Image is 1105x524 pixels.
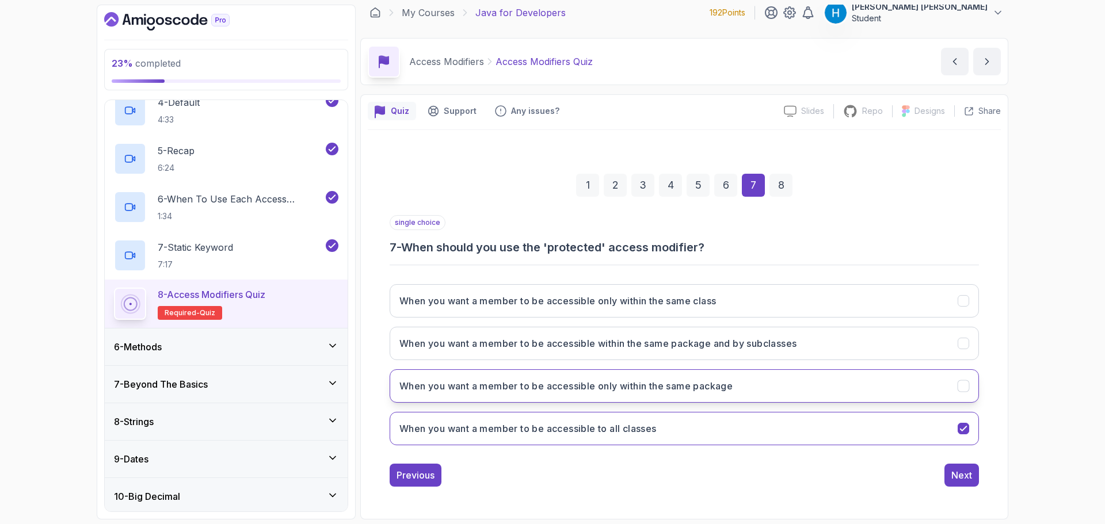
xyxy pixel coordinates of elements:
p: 6:24 [158,162,195,174]
p: Support [444,105,477,117]
h3: 8 - Strings [114,415,154,429]
button: When you want a member to be accessible to all classes [390,412,979,445]
button: previous content [941,48,969,75]
p: [PERSON_NAME] [PERSON_NAME] [852,1,988,13]
span: 23 % [112,58,133,69]
p: 6 - When To Use Each Access Modifier [158,192,323,206]
button: When you want a member to be accessible only within the same package [390,369,979,403]
p: single choice [390,215,445,230]
p: Repo [862,105,883,117]
button: 7-Beyond The Basics [105,366,348,403]
p: 4 - Default [158,95,200,109]
span: completed [112,58,181,69]
h3: 7 - When should you use the 'protected' access modifier? [390,239,979,255]
button: 5-Recap6:24 [114,143,338,175]
p: Access Modifiers [409,55,484,68]
p: 192 Points [710,7,745,18]
button: 8-Access Modifiers QuizRequired-quiz [114,288,338,320]
a: Dashboard [369,7,381,18]
button: user profile image[PERSON_NAME] [PERSON_NAME]Student [824,1,1004,24]
h3: When you want a member to be accessible only within the same package [399,379,733,393]
p: 8 - Access Modifiers Quiz [158,288,265,301]
button: Support button [421,102,483,120]
div: 2 [604,174,627,197]
span: quiz [200,308,215,318]
a: My Courses [402,6,455,20]
p: Share [978,105,1001,117]
p: Any issues? [511,105,559,117]
button: When you want a member to be accessible only within the same class [390,284,979,318]
div: 6 [714,174,737,197]
h3: 10 - Big Decimal [114,489,180,503]
button: Share [954,105,1001,117]
button: 9-Dates [105,441,348,477]
button: 6-When To Use Each Access Modifier1:34 [114,191,338,223]
p: 7:17 [158,259,233,270]
div: 7 [742,174,765,197]
p: Slides [801,105,824,117]
h3: 7 - Beyond The Basics [114,377,208,391]
button: next content [973,48,1001,75]
div: 1 [576,174,599,197]
h3: When you want a member to be accessible only within the same class [399,294,716,308]
button: Next [944,464,979,487]
div: Next [951,468,972,482]
button: quiz button [368,102,416,120]
button: 4-Default4:33 [114,94,338,127]
p: 4:33 [158,114,200,125]
div: 5 [687,174,710,197]
div: 8 [769,174,792,197]
p: 5 - Recap [158,144,195,158]
button: 6-Methods [105,328,348,365]
div: Previous [397,468,435,482]
h3: When you want a member to be accessible to all classes [399,422,657,435]
button: 10-Big Decimal [105,478,348,515]
button: Previous [390,464,441,487]
div: 4 [659,174,682,197]
div: 3 [631,174,654,197]
button: 8-Strings [105,403,348,440]
p: Quiz [391,105,409,117]
h3: 6 - Methods [114,340,162,354]
p: Designs [915,105,945,117]
p: 7 - Static Keyword [158,240,233,254]
p: 1:34 [158,211,323,222]
button: When you want a member to be accessible within the same package and by subclasses [390,327,979,360]
p: Access Modifiers Quiz [496,55,593,68]
span: Required- [165,308,200,318]
p: Student [852,13,988,24]
h3: 9 - Dates [114,452,148,466]
p: Java for Developers [475,6,566,20]
button: Feedback button [488,102,566,120]
img: user profile image [825,2,847,24]
button: 7-Static Keyword7:17 [114,239,338,271]
h3: When you want a member to be accessible within the same package and by subclasses [399,336,797,350]
a: Dashboard [104,12,256,30]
